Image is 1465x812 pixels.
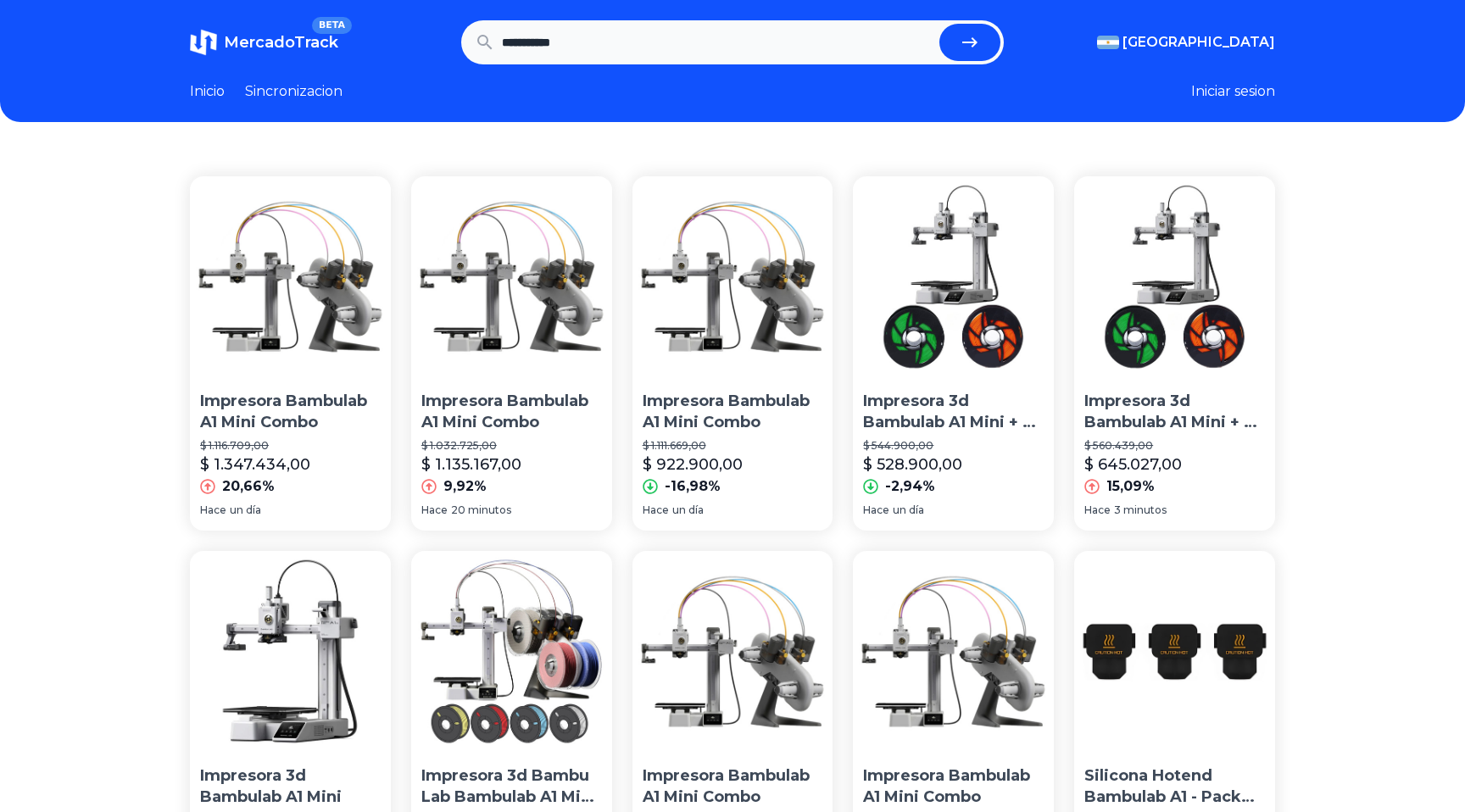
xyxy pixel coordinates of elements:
span: BETA [312,17,352,34]
span: un día [893,503,924,517]
p: Impresora Bambulab A1 Mini Combo [200,391,381,433]
span: Hace [421,503,448,517]
p: $ 922.900,00 [643,453,743,476]
p: Impresora Bambulab A1 Mini Combo [643,391,823,433]
span: Hace [863,503,889,517]
p: Impresora 3d Bambulab A1 Mini [200,765,381,808]
span: 3 minutos [1114,503,1167,517]
img: Impresora 3d Bambu Lab Bambulab A1 Mini Combo + 4 Kg Pla [411,551,612,752]
span: Hace [643,503,669,517]
a: Impresora Bambulab A1 Mini ComboImpresora Bambulab A1 Mini Combo$ 1.032.725,00$ 1.135.167,009,92%... [411,176,612,531]
img: Impresora Bambulab A1 Mini Combo [190,176,391,377]
p: $ 1.032.725,00 [421,439,602,453]
p: 20,66% [222,476,275,497]
span: 20 minutos [451,503,511,517]
img: Impresora Bambulab A1 Mini Combo [853,551,1054,752]
p: $ 645.027,00 [1084,453,1182,476]
p: Impresora 3d Bambu Lab Bambulab A1 Mini Combo + 4 Kg Pla [421,765,602,808]
button: [GEOGRAPHIC_DATA] [1097,32,1275,53]
a: MercadoTrackBETA [190,29,338,56]
a: Impresora Bambulab A1 Mini ComboImpresora Bambulab A1 Mini Combo$ 1.111.669,00$ 922.900,00-16,98%... [632,176,833,531]
img: Impresora Bambulab A1 Mini Combo [411,176,612,377]
img: Argentina [1097,36,1119,49]
p: $ 1.116.709,00 [200,439,381,453]
p: $ 528.900,00 [863,453,962,476]
img: Impresora Bambulab A1 Mini Combo [632,176,833,377]
p: 15,09% [1106,476,1155,497]
span: MercadoTrack [224,33,338,52]
p: $ 1.135.167,00 [421,453,521,476]
p: $ 1.111.669,00 [643,439,823,453]
button: Iniciar sesion [1191,81,1275,102]
img: Impresora Bambulab A1 Mini Combo [632,551,833,752]
p: 9,92% [443,476,487,497]
a: Sincronizacion [245,81,343,102]
img: Impresora 3d Bambulab A1 Mini + 2 Rollos De Filamentos [853,176,1054,377]
span: un día [230,503,261,517]
p: $ 1.347.434,00 [200,453,310,476]
p: -2,94% [885,476,935,497]
a: Impresora Bambulab A1 Mini ComboImpresora Bambulab A1 Mini Combo$ 1.116.709,00$ 1.347.434,0020,66... [190,176,391,531]
img: Impresora 3d Bambulab A1 Mini + 2 Kg De Filamentos [1074,176,1275,377]
p: Impresora Bambulab A1 Mini Combo [863,765,1044,808]
p: Impresora Bambulab A1 Mini Combo [643,765,823,808]
span: un día [672,503,704,517]
p: Impresora Bambulab A1 Mini Combo [421,391,602,433]
span: [GEOGRAPHIC_DATA] [1122,32,1275,53]
p: $ 560.439,00 [1084,439,1265,453]
a: Impresora 3d Bambulab A1 Mini + 2 Rollos De FilamentosImpresora 3d Bambulab A1 Mini + 2 Rollos De... [853,176,1054,531]
p: $ 544.900,00 [863,439,1044,453]
img: Impresora 3d Bambulab A1 Mini [190,551,391,752]
p: Impresora 3d Bambulab A1 Mini + 2 Kg De Filamentos [1084,391,1265,433]
a: Impresora 3d Bambulab A1 Mini + 2 Kg De FilamentosImpresora 3d Bambulab A1 Mini + 2 Kg De Filamen... [1074,176,1275,531]
p: Silicona Hotend Bambulab A1 - Pack X3 - Para A1 Y A1 Mini [1084,765,1265,808]
p: -16,98% [665,476,721,497]
img: Silicona Hotend Bambulab A1 - Pack X3 - Para A1 Y A1 Mini [1074,551,1275,752]
img: MercadoTrack [190,29,217,56]
span: Hace [1084,503,1111,517]
p: Impresora 3d Bambulab A1 Mini + 2 Rollos De Filamentos [863,391,1044,433]
a: Inicio [190,81,225,102]
span: Hace [200,503,226,517]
